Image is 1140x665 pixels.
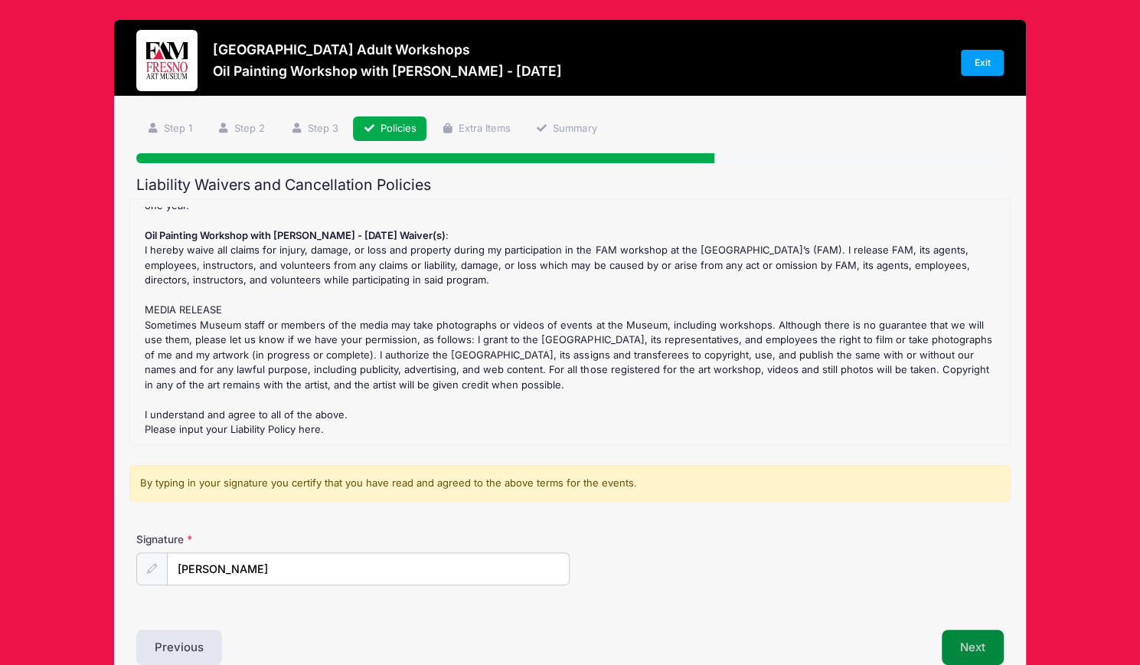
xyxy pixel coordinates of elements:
label: Signature [136,532,353,547]
strong: Oil Painting Workshop with [PERSON_NAME] - [DATE] Waiver(s) [145,229,446,241]
a: Step 3 [280,116,348,142]
input: Enter first and last name [167,552,570,585]
button: Next [942,630,1004,665]
a: Policies [353,116,426,142]
a: Step 2 [207,116,276,142]
div: : Refunds I understand that no refunds will be made nor can payment be applied to a different dat... [138,207,1003,437]
div: By typing in your signature you certify that you have read and agreed to the above terms for the ... [129,465,1011,502]
a: Extra Items [431,116,521,142]
a: Step 1 [136,116,202,142]
h3: Oil Painting Workshop with [PERSON_NAME] - [DATE] [213,63,562,79]
button: Previous [136,630,222,665]
a: Summary [526,116,607,142]
h2: Liability Waivers and Cancellation Policies [136,176,1003,194]
h3: [GEOGRAPHIC_DATA] Adult Workshops [213,41,562,57]
a: Exit [961,50,1004,76]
